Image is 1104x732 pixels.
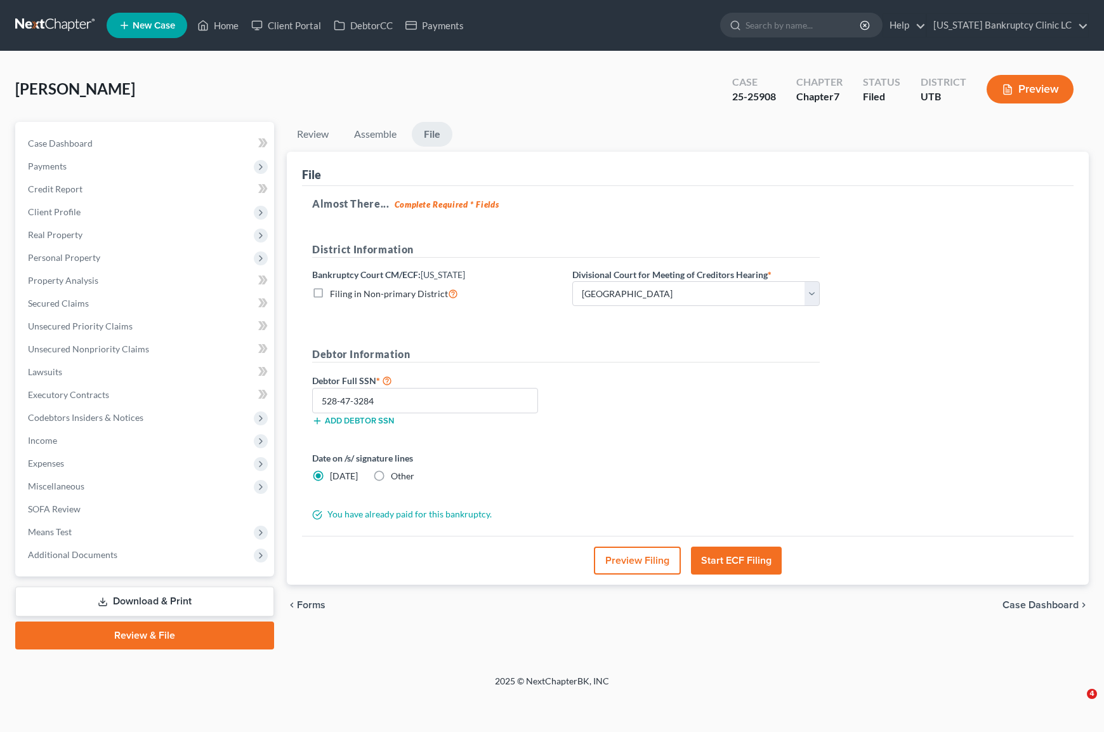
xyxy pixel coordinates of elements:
[987,75,1074,103] button: Preview
[312,416,394,426] button: Add debtor SSN
[306,373,566,388] label: Debtor Full SSN
[312,451,560,465] label: Date on /s/ signature lines
[18,292,274,315] a: Secured Claims
[312,196,1063,211] h5: Almost There...
[28,275,98,286] span: Property Analysis
[863,75,900,90] div: Status
[1002,600,1079,610] span: Case Dashboard
[834,90,839,102] span: 7
[395,199,499,210] strong: Complete Required * Fields
[28,435,57,446] span: Income
[28,549,117,560] span: Additional Documents
[412,122,452,147] a: File
[28,138,93,149] span: Case Dashboard
[921,90,966,104] div: UTB
[344,122,407,147] a: Assemble
[594,547,681,575] button: Preview Filing
[28,298,89,309] span: Secured Claims
[18,315,274,338] a: Unsecured Priority Claims
[15,587,274,616] a: Download & Print
[796,90,843,104] div: Chapter
[28,206,81,217] span: Client Profile
[28,503,81,514] span: SOFA Review
[572,268,772,281] label: Divisional Court for Meeting of Creditors Hearing
[312,242,820,258] h5: District Information
[302,167,321,182] div: File
[28,321,133,331] span: Unsecured Priority Claims
[399,14,470,37] a: Payments
[28,366,62,377] span: Lawsuits
[330,470,358,481] span: [DATE]
[732,90,776,104] div: 25-25908
[28,343,149,354] span: Unsecured Nonpriority Claims
[732,75,776,90] div: Case
[18,132,274,155] a: Case Dashboard
[327,14,399,37] a: DebtorCC
[28,389,109,400] span: Executory Contracts
[190,675,914,698] div: 2025 © NextChapterBK, INC
[297,600,325,610] span: Forms
[18,383,274,406] a: Executory Contracts
[796,75,843,90] div: Chapter
[1002,600,1089,610] a: Case Dashboard chevron_right
[28,481,84,491] span: Miscellaneous
[1087,689,1097,699] span: 4
[28,183,82,194] span: Credit Report
[191,14,245,37] a: Home
[287,600,343,610] button: chevron_left Forms
[28,412,143,423] span: Codebtors Insiders & Notices
[18,361,274,383] a: Lawsuits
[312,388,538,413] input: XXX-XX-XXXX
[312,347,820,363] h5: Debtor Information
[15,79,135,98] span: [PERSON_NAME]
[306,508,826,521] div: You have already paid for this bankruptcy.
[28,526,72,537] span: Means Test
[287,600,297,610] i: chevron_left
[421,269,465,280] span: [US_STATE]
[746,13,862,37] input: Search by name...
[1079,600,1089,610] i: chevron_right
[18,178,274,201] a: Credit Report
[883,14,926,37] a: Help
[133,21,175,30] span: New Case
[18,498,274,521] a: SOFA Review
[28,161,67,171] span: Payments
[287,122,339,147] a: Review
[863,90,900,104] div: Filed
[921,75,966,90] div: District
[691,547,782,575] button: Start ECF Filing
[391,470,414,481] span: Other
[330,288,448,299] span: Filing in Non-primary District
[312,268,465,281] label: Bankruptcy Court CM/ECF:
[28,229,82,240] span: Real Property
[28,252,100,263] span: Personal Property
[927,14,1088,37] a: [US_STATE] Bankruptcy Clinic LC
[1061,689,1091,719] iframe: Intercom live chat
[15,622,274,649] a: Review & File
[18,338,274,361] a: Unsecured Nonpriority Claims
[28,458,64,469] span: Expenses
[245,14,327,37] a: Client Portal
[18,269,274,292] a: Property Analysis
